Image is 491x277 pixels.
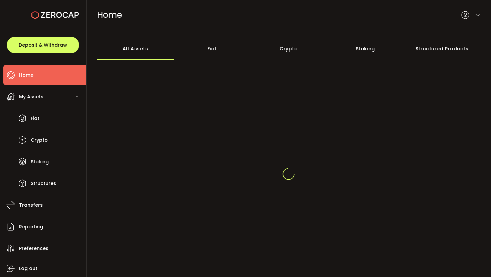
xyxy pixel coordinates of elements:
span: Crypto [31,135,48,145]
span: Staking [31,157,49,167]
span: Reporting [19,222,43,232]
span: Transfers [19,200,43,210]
button: Deposit & Withdraw [7,37,79,53]
span: Preferences [19,244,48,253]
span: Home [19,70,33,80]
span: Deposit & Withdraw [19,43,67,47]
div: Staking [327,37,404,60]
div: Fiat [174,37,251,60]
div: Structured Products [404,37,481,60]
div: Crypto [251,37,327,60]
span: Fiat [31,114,39,123]
div: All Assets [97,37,174,60]
span: Home [97,9,122,21]
span: Structures [31,179,56,188]
span: My Assets [19,92,43,102]
span: Log out [19,264,37,273]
